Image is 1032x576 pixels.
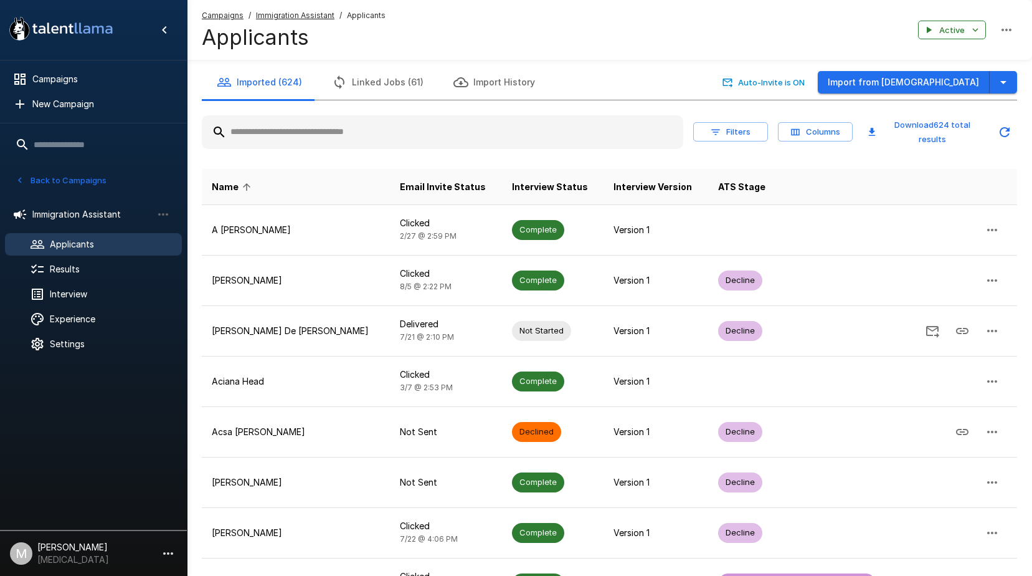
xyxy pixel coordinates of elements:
[917,325,947,335] span: Send Invitation
[613,426,698,438] p: Version 1
[400,368,492,381] p: Clicked
[613,224,698,236] p: Version 1
[613,527,698,539] p: Version 1
[400,520,492,532] p: Clicked
[613,325,698,337] p: Version 1
[512,224,564,236] span: Complete
[778,122,853,142] button: Columns
[249,9,251,22] span: /
[863,115,987,149] button: Download624 total results
[512,180,588,194] span: Interview Status
[256,11,334,20] u: Immigration Assistant
[720,73,808,92] button: Auto-Invite is ON
[212,426,380,438] p: Acsa [PERSON_NAME]
[400,534,458,544] span: 7/22 @ 4:06 PM
[400,476,492,489] p: Not Sent
[718,527,762,539] span: Decline
[718,476,762,488] span: Decline
[317,65,438,100] button: Linked Jobs (61)
[212,224,380,236] p: A [PERSON_NAME]
[718,325,762,337] span: Decline
[347,9,386,22] span: Applicants
[512,375,564,387] span: Complete
[212,274,380,287] p: [PERSON_NAME]
[212,325,380,337] p: [PERSON_NAME] De [PERSON_NAME]
[613,274,698,287] p: Version 1
[400,267,492,280] p: Clicked
[613,375,698,388] p: Version 1
[400,383,453,392] span: 3/7 @ 2:53 PM
[400,180,486,194] span: Email Invite Status
[438,65,550,100] button: Import History
[512,274,564,286] span: Complete
[400,426,492,438] p: Not Sent
[512,527,564,539] span: Complete
[718,180,765,194] span: ATS Stage
[512,426,561,438] span: Declined
[400,332,454,342] span: 7/21 @ 2:10 PM
[212,527,380,539] p: [PERSON_NAME]
[212,476,380,489] p: [PERSON_NAME]
[512,325,571,337] span: Not Started
[512,476,564,488] span: Complete
[212,180,255,194] span: Name
[947,426,977,436] span: Copy Interview Link
[918,21,986,40] button: Active
[202,11,244,20] u: Campaigns
[718,274,762,286] span: Decline
[947,325,977,335] span: Copy Interview Link
[202,24,386,50] h4: Applicants
[212,375,380,388] p: Aciana Head
[613,180,692,194] span: Interview Version
[400,231,457,241] span: 2/27 @ 2:59 PM
[818,71,990,94] button: Import from [DEMOGRAPHIC_DATA]
[400,318,492,330] p: Delivered
[693,122,768,142] button: Filters
[400,282,452,291] span: 8/5 @ 2:22 PM
[339,9,342,22] span: /
[202,65,317,100] button: Imported (624)
[400,217,492,229] p: Clicked
[992,120,1017,145] button: Updated Today - 8:47 AM
[613,476,698,489] p: Version 1
[718,426,762,438] span: Decline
